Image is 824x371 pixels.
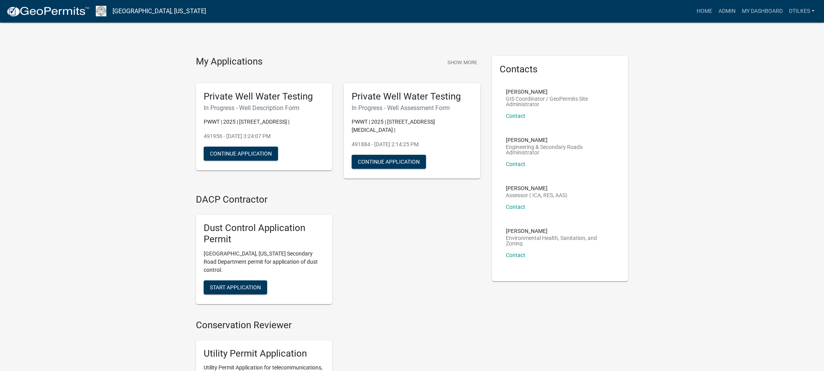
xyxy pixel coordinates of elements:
a: dtilkes [786,4,818,19]
h5: Dust Control Application Permit [204,222,324,245]
p: 491884 - [DATE] 2:14:25 PM [352,140,472,149]
h4: Conservation Reviewer [196,320,480,331]
p: 491956 - [DATE] 3:24:07 PM [204,132,324,140]
button: Show More [444,56,480,69]
h5: Utility Permit Application [204,348,324,359]
p: PWWT | 2025 | [STREET_ADDRESS] | [204,118,324,126]
p: [PERSON_NAME] [506,228,614,234]
a: My Dashboard [739,4,786,19]
a: [GEOGRAPHIC_DATA], [US_STATE] [113,5,206,18]
button: Continue Application [352,155,426,169]
p: GIS Coordinator / GeoPermits Site Administrator [506,96,614,107]
h4: My Applications [196,56,262,68]
p: Engineering & Secondary Roads Administrator [506,144,614,155]
p: [PERSON_NAME] [506,89,614,94]
h4: DACP Contractor [196,194,480,205]
h6: In Progress - Well Description Form [204,104,324,112]
h5: Private Well Water Testing [204,91,324,102]
p: [PERSON_NAME] [506,185,567,191]
p: PWWT | 2025 | [STREET_ADDRESS][MEDICAL_DATA] | [352,118,472,134]
span: Start Application [210,284,261,290]
a: Home [694,4,715,19]
p: [PERSON_NAME] [506,137,614,143]
a: Contact [506,161,525,167]
a: Contact [506,113,525,119]
a: Contact [506,252,525,258]
p: Assessor ( ICA, RES, AAS) [506,192,567,198]
img: Franklin County, Iowa [96,6,106,16]
p: Environmental Health, Sanitation, and Zoning [506,235,614,246]
h5: Contacts [500,64,620,75]
button: Continue Application [204,147,278,161]
a: Admin [715,4,739,19]
p: [GEOGRAPHIC_DATA], [US_STATE] Secondary Road Department permit for application of dust control. [204,250,324,274]
button: Start Application [204,280,267,294]
h5: Private Well Water Testing [352,91,472,102]
a: Contact [506,204,525,210]
h6: In Progress - Well Assessment Form [352,104,472,112]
